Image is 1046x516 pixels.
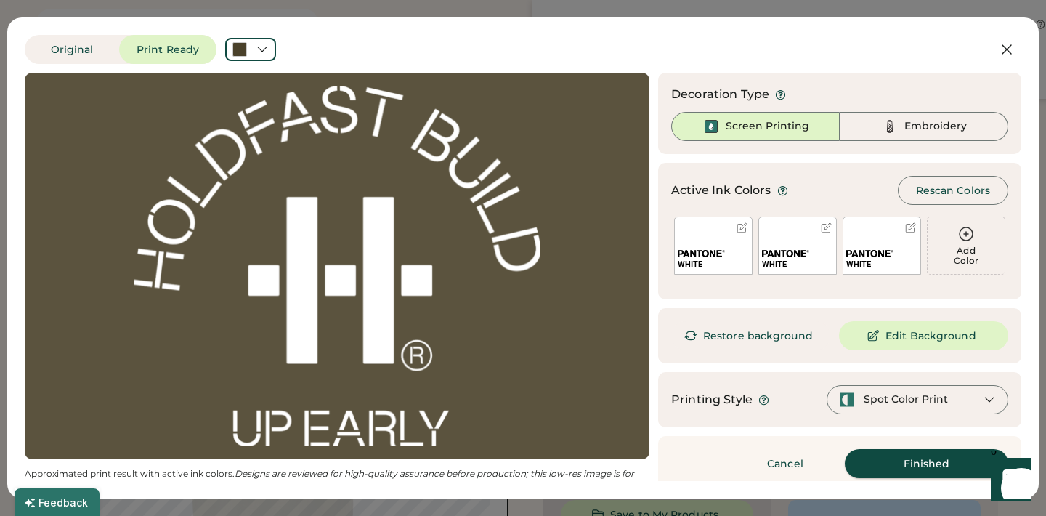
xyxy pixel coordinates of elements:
[702,118,720,135] img: Ink%20-%20Selected.svg
[977,451,1039,513] iframe: Front Chat
[119,35,216,64] button: Print Ready
[846,250,893,257] img: 1024px-Pantone_logo.svg.png
[678,259,749,270] div: WHITE
[881,118,899,135] img: Thread%20-%20Unselected.svg
[734,449,836,478] button: Cancel
[762,250,809,257] img: 1024px-Pantone_logo.svg.png
[904,119,967,134] div: Embroidery
[678,250,725,257] img: 1024px-Pantone_logo.svg.png
[928,246,1005,266] div: Add Color
[726,119,809,134] div: Screen Printing
[671,321,830,350] button: Restore background
[845,449,1008,478] button: Finished
[864,392,948,407] div: Spot Color Print
[25,35,119,64] button: Original
[25,468,636,491] em: Designs are reviewed for high-quality assurance before production; this low-res image is for illu...
[671,86,769,103] div: Decoration Type
[25,468,649,491] div: Approximated print result with active ink colors.
[839,392,855,408] img: spot-color-green.svg
[762,259,833,270] div: WHITE
[839,321,1008,350] button: Edit Background
[671,182,771,199] div: Active Ink Colors
[846,259,917,270] div: WHITE
[898,176,1008,205] button: Rescan Colors
[671,391,753,408] div: Printing Style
